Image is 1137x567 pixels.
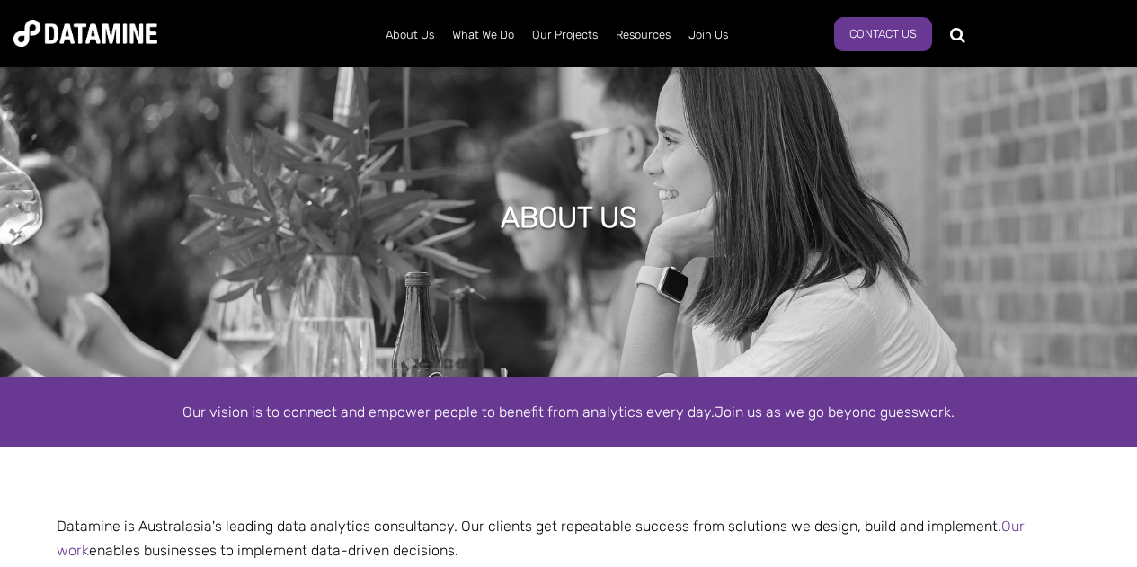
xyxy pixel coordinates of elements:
[834,17,932,51] a: Contact Us
[523,12,607,58] a: Our Projects
[13,20,157,47] img: Datamine
[501,198,637,237] h1: ABOUT US
[680,12,737,58] a: Join Us
[182,403,715,421] span: Our vision is to connect and empower people to benefit from analytics every day.
[377,12,443,58] a: About Us
[443,12,523,58] a: What We Do
[715,403,955,421] span: Join us as we go beyond guesswork.
[43,514,1095,563] p: Datamine is Australasia's leading data analytics consultancy. Our clients get repeatable success ...
[607,12,680,58] a: Resources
